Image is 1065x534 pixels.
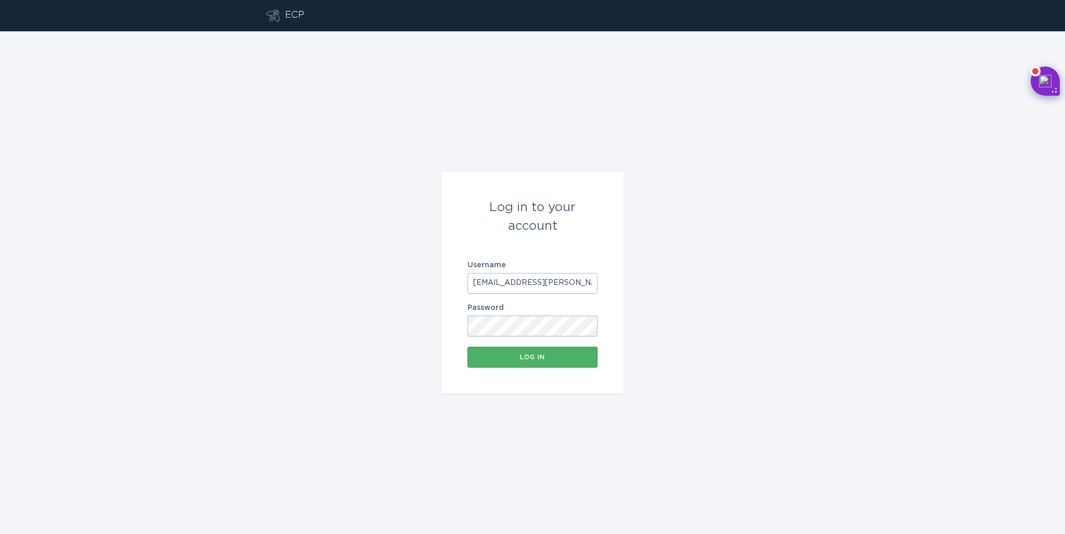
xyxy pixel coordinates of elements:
div: Log in [473,354,592,360]
div: Log in to your account [467,198,598,236]
label: Username [467,262,598,269]
button: Go to dashboard [266,9,280,22]
div: ECP [285,9,304,22]
button: Log in [467,347,598,368]
label: Password [467,304,598,311]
